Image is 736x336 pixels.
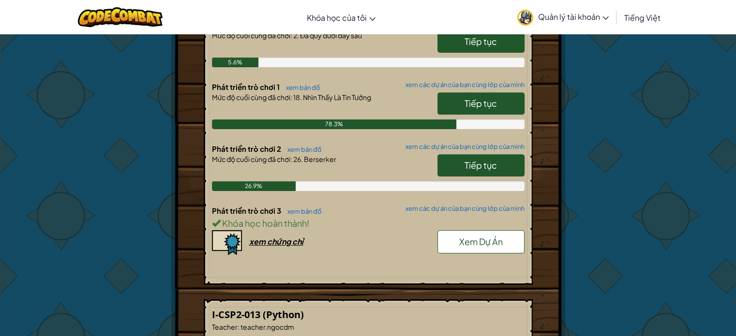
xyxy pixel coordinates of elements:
[212,206,283,215] span: Phát triển trò chơi 3
[240,322,294,331] span: teacher.ngocdm
[221,218,307,229] span: Khóa học hoàn thành
[465,98,497,109] span: Tiếp tục
[212,93,290,102] span: Mức độ cuối cùng đã chơi
[212,82,281,91] span: Phát triển trò chơi 1
[283,207,322,215] a: xem bản đồ
[212,181,296,191] div: 26.9%
[78,7,163,27] img: CodeCombat logo
[401,144,525,150] a: xem các dự án của bạn cùng lớp của mình
[292,93,302,102] span: 18.
[212,31,290,40] span: Mức độ cuối cùng đã chơi
[212,236,303,247] a: xem chứng chỉ
[212,322,238,331] span: Teacher
[517,10,533,26] img: avatar
[212,230,242,255] img: certificate-icon.png
[281,84,320,91] a: xem bản đồ
[212,144,283,153] span: Phát triển trò chơi 2
[307,13,367,23] span: Khóa học của tôi
[512,2,614,32] a: Quản lý tài khoản
[465,36,497,47] span: Tiếp tục
[283,146,322,153] a: xem bản đồ
[302,93,371,102] span: Nhìn Thấy Là Tin Tưởng
[212,155,290,163] span: Mức độ cuối cùng đã chơi
[249,236,303,247] div: xem chứng chỉ
[263,308,304,321] span: (Python)
[307,218,309,229] span: !
[401,205,525,212] a: xem các dự án của bạn cùng lớp của mình
[212,308,263,321] span: I-CSP2-013
[459,236,503,247] span: Xem Dự Án
[302,4,380,30] a: Khóa học của tôi
[238,322,240,331] span: :
[624,13,661,23] span: Tiếng Việt
[290,93,292,102] span: :
[465,160,497,171] span: Tiếp tục
[290,31,292,40] span: :
[401,82,525,88] a: xem các dự án của bạn cùng lớp của mình
[212,119,457,129] div: 78.3%
[290,155,292,163] span: :
[212,58,259,67] div: 5.6%
[303,155,336,163] span: Berserker
[292,31,299,40] span: 2.
[299,31,362,40] span: Đá quý dưới đáy sâu
[619,4,665,30] a: Tiếng Việt
[538,12,609,22] span: Quản lý tài khoản
[292,155,303,163] span: 26.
